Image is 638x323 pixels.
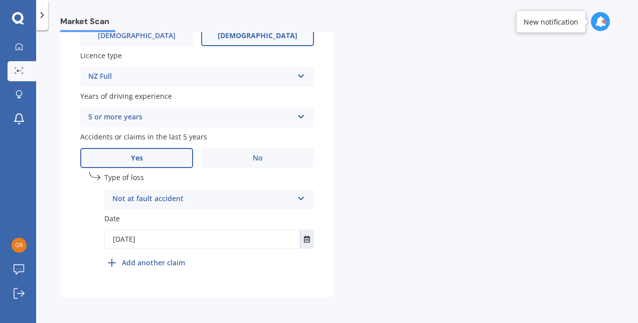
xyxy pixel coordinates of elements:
input: DD/MM/YYYY [105,230,300,248]
b: Add another claim [122,257,185,268]
div: Not at fault accident [112,193,293,205]
span: Market Scan [60,17,115,30]
span: Type of loss [104,173,144,183]
span: Accidents or claims in the last 5 years [80,132,207,141]
div: NZ Full [88,71,293,83]
div: New notification [524,17,578,27]
span: Years of driving experience [80,91,172,101]
span: [DEMOGRAPHIC_DATA] [218,32,297,40]
span: [DEMOGRAPHIC_DATA] [98,32,176,40]
div: 5 or more years [88,111,293,123]
span: Licence type [80,51,122,60]
span: Date [104,214,120,223]
img: aa17929f07bfb30918644b77530da870 [12,238,27,253]
span: Yes [131,154,143,163]
button: Select date [300,230,313,248]
span: No [253,154,263,163]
